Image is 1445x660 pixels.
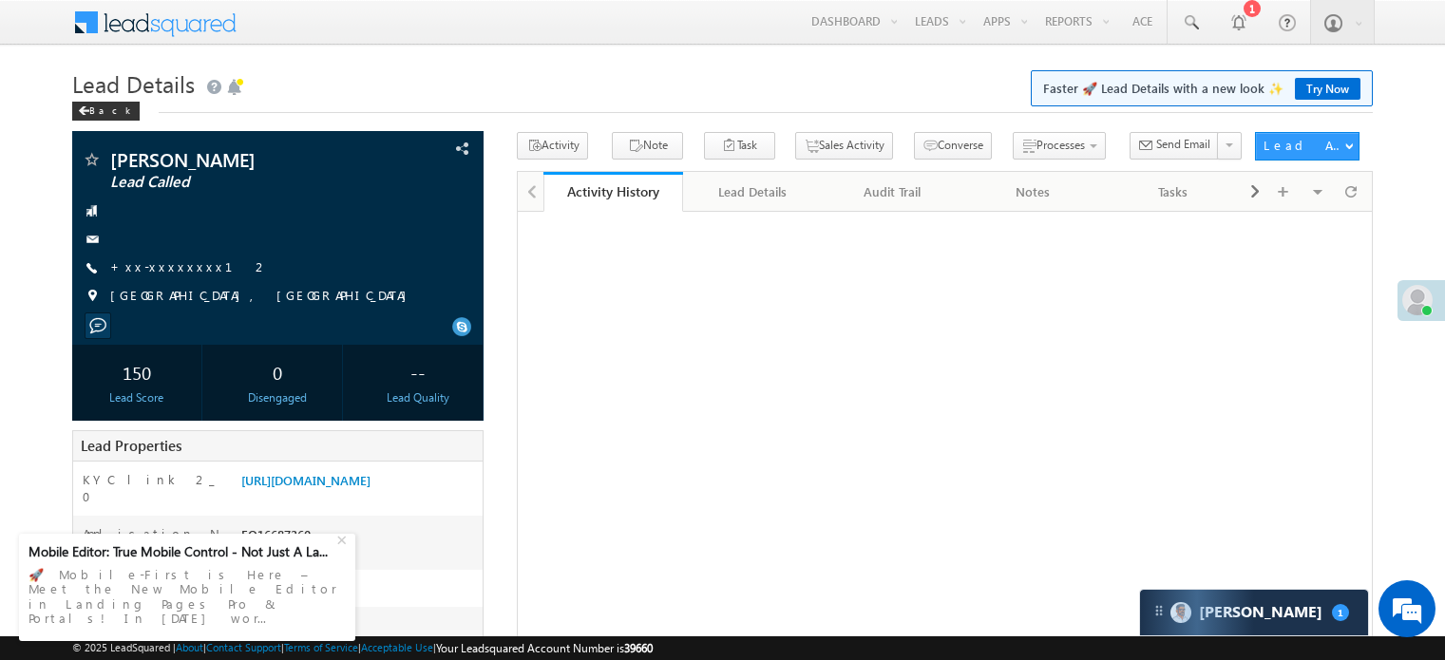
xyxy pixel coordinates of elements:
div: -- [358,354,478,389]
span: 1 [1332,604,1349,621]
a: Activity History [543,172,683,212]
div: Notes [979,180,1086,203]
div: Tasks [1119,180,1226,203]
div: 🚀 Mobile-First is Here – Meet the New Mobile Editor in Landing Pages Pro & Portals! In [DATE] wor... [29,561,346,632]
div: + [333,527,355,550]
div: Mobile Editor: True Mobile Control - Not Just A La... [29,543,334,560]
span: Send Email [1156,136,1210,153]
div: Lead Actions [1264,137,1344,154]
img: carter-drag [1151,603,1167,618]
span: © 2025 LeadSquared | | | | | [72,639,653,657]
button: Sales Activity [795,132,893,160]
button: Note [612,132,683,160]
label: KYC link 2_0 [83,471,221,505]
div: Disengaged [218,389,337,406]
button: Converse [914,132,992,160]
a: About [176,641,203,653]
span: [GEOGRAPHIC_DATA], [GEOGRAPHIC_DATA] [110,287,416,306]
label: Application Number [83,525,221,559]
a: Terms of Service [284,641,358,653]
button: Task [704,132,775,160]
div: Activity History [558,182,669,200]
a: Acceptable Use [361,641,433,653]
div: EQ16687360 [237,525,483,552]
span: Your Leadsquared Account Number is [436,641,653,655]
span: 39660 [624,641,653,655]
a: Audit Trail [824,172,963,212]
div: Paid [237,579,483,606]
a: +xx-xxxxxxxx12 [110,258,269,274]
button: Processes [1013,132,1106,160]
div: carter-dragCarter[PERSON_NAME]1 [1139,589,1369,636]
a: Lead Details [683,172,823,212]
div: Audit Trail [839,180,946,203]
a: [URL][DOMAIN_NAME] [241,472,371,488]
div: Lead Quality [358,389,478,406]
div: 0 [218,354,337,389]
a: Back [72,101,149,117]
a: Notes [963,172,1103,212]
span: [PERSON_NAME] [110,150,365,169]
a: Tasks [1104,172,1244,212]
span: Processes [1036,138,1085,152]
span: Lead Details [72,68,195,99]
span: Lead Properties [81,436,181,455]
div: Lead Details [698,180,806,203]
div: Lead Score [77,389,197,406]
button: Lead Actions [1255,132,1359,160]
a: Try Now [1295,78,1360,100]
span: Faster 🚀 Lead Details with a new look ✨ [1043,79,1360,98]
a: Contact Support [206,641,281,653]
span: Lead Called [110,173,365,192]
div: 150 [77,354,197,389]
button: Activity [517,132,588,160]
div: Back [72,102,140,121]
button: Send Email [1130,132,1219,160]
